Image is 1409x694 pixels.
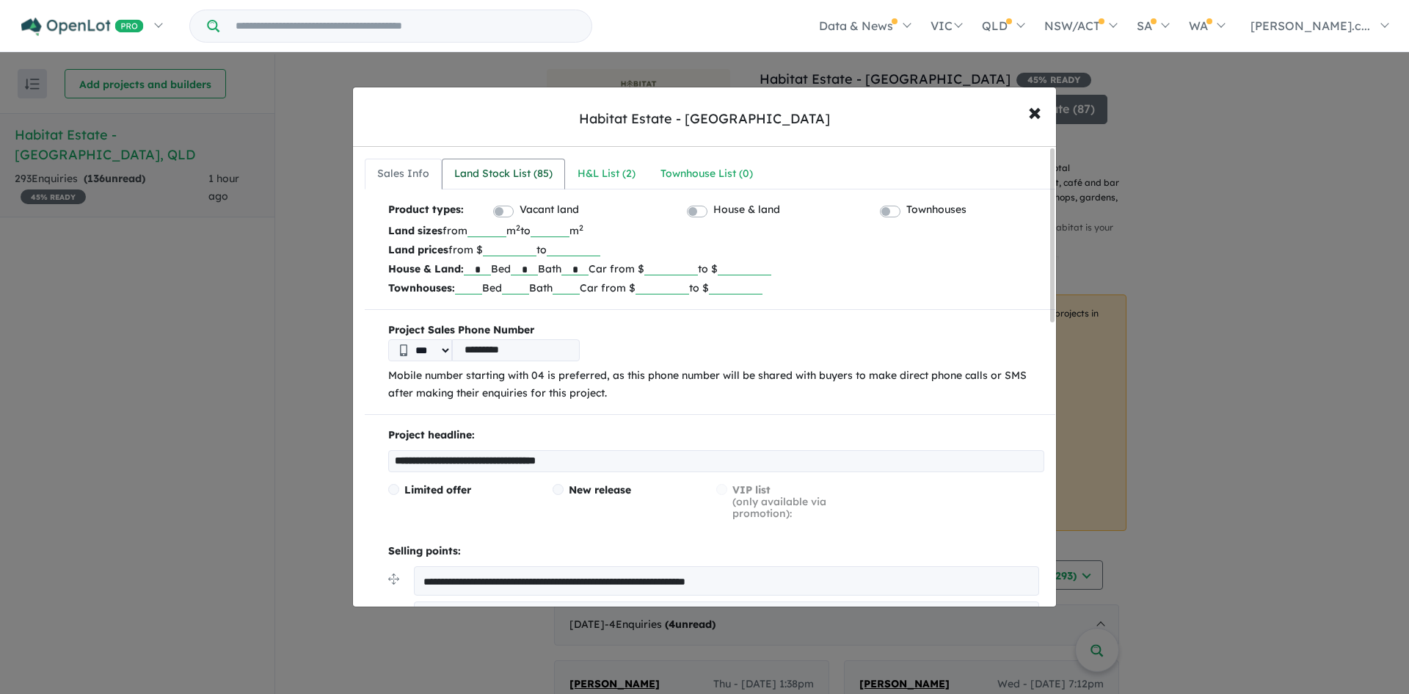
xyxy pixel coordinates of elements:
img: drag.svg [388,574,399,585]
label: Townhouses [906,201,966,219]
label: House & land [713,201,780,219]
b: Land sizes [388,224,443,237]
sup: 2 [516,223,520,233]
div: Sales Info [377,165,429,183]
span: Limited offer [404,483,471,496]
div: H&L List ( 2 ) [578,165,636,183]
div: Land Stock List ( 85 ) [454,165,553,183]
sup: 2 [579,223,583,233]
p: Mobile number starting with 04 is preferred, as this phone number will be shared with buyers to m... [388,367,1044,402]
input: Try estate name, suburb, builder or developer [222,10,589,42]
b: Project Sales Phone Number [388,322,1044,339]
img: Openlot PRO Logo White [21,18,144,36]
p: Bed Bath Car from $ to $ [388,278,1044,297]
b: Product types: [388,201,464,221]
p: from m to m [388,221,1044,240]
label: Vacant land [520,201,579,219]
p: Selling points: [388,543,1044,560]
span: New release [569,483,631,496]
b: Townhouses: [388,281,455,294]
span: [PERSON_NAME].c... [1250,18,1370,33]
div: Habitat Estate - [GEOGRAPHIC_DATA] [579,109,830,129]
div: Townhouse List ( 0 ) [660,165,753,183]
p: Project headline: [388,427,1044,444]
b: House & Land: [388,262,464,275]
p: from $ to [388,240,1044,259]
b: Land prices [388,243,448,256]
img: Phone icon [400,344,407,356]
span: × [1028,95,1041,127]
p: Bed Bath Car from $ to $ [388,259,1044,278]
